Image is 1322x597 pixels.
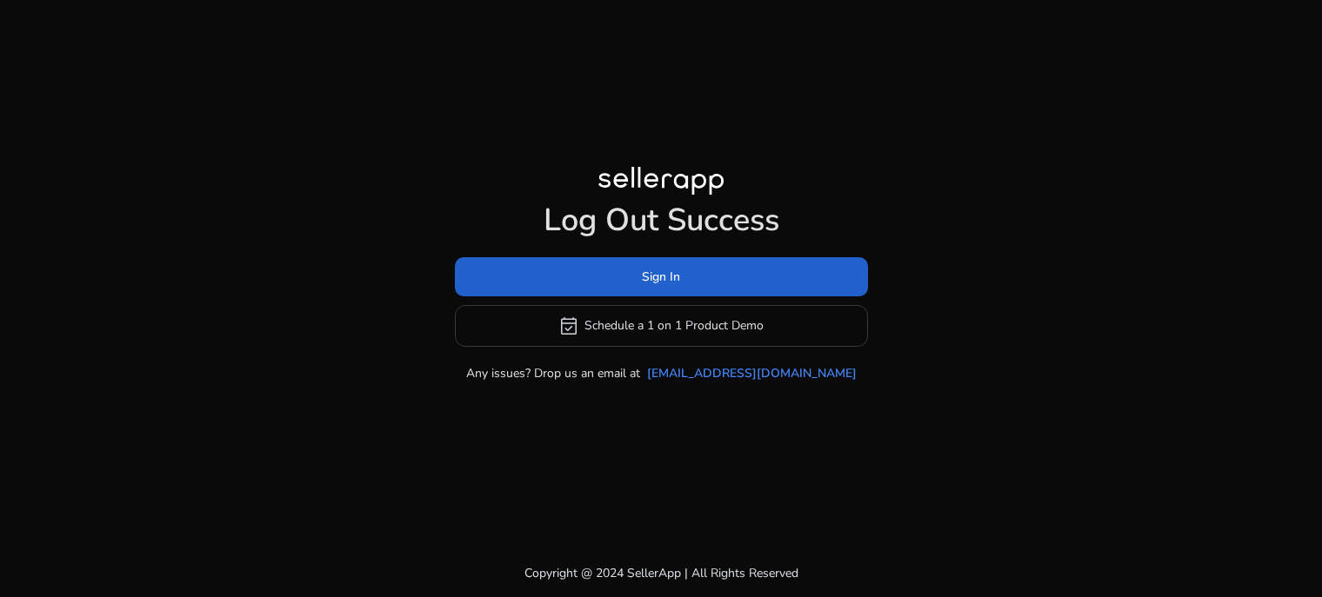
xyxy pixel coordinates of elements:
span: Sign In [642,268,680,286]
a: [EMAIL_ADDRESS][DOMAIN_NAME] [647,364,857,382]
h1: Log Out Success [455,202,868,239]
span: event_available [558,315,579,336]
button: Sign In [455,257,868,296]
p: Any issues? Drop us an email at [466,364,640,382]
button: event_availableSchedule a 1 on 1 Product Demo [455,305,868,347]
